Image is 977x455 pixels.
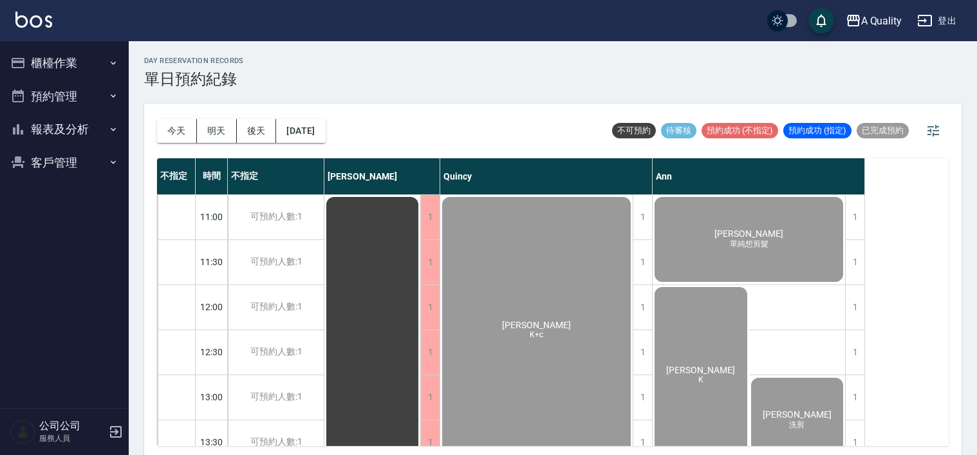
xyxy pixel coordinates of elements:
div: 1 [633,375,652,420]
div: 時間 [196,158,228,194]
div: Quincy [440,158,653,194]
span: 待審核 [661,125,696,136]
div: 1 [420,240,440,284]
img: Logo [15,12,52,28]
div: 1 [845,330,864,375]
div: 1 [420,285,440,330]
h5: 公司公司 [39,420,105,432]
div: 1 [420,375,440,420]
div: 不指定 [228,158,324,194]
div: 可預約人數:1 [228,240,324,284]
button: 後天 [237,119,277,143]
button: 登出 [912,9,962,33]
img: Person [10,419,36,445]
span: [PERSON_NAME] [499,320,573,330]
span: 預約成功 (不指定) [702,125,778,136]
button: 客戶管理 [5,146,124,180]
div: 1 [633,285,652,330]
div: 12:00 [196,284,228,330]
div: 可預約人數:1 [228,375,324,420]
button: [DATE] [276,119,325,143]
div: 不指定 [157,158,196,194]
span: [PERSON_NAME] [712,228,786,239]
button: 櫃檯作業 [5,46,124,80]
div: 1 [633,330,652,375]
div: 可預約人數:1 [228,330,324,375]
h3: 單日預約紀錄 [144,70,244,88]
span: K+c [527,330,546,339]
div: 11:30 [196,239,228,284]
span: 不可預約 [612,125,656,136]
div: 12:30 [196,330,228,375]
button: 預約管理 [5,80,124,113]
div: 13:00 [196,375,228,420]
button: A Quality [841,8,907,34]
button: 今天 [157,119,197,143]
span: 已完成預約 [857,125,909,136]
span: 洗剪 [786,420,807,431]
span: K [696,375,706,384]
div: 1 [633,240,652,284]
div: 1 [845,240,864,284]
span: 單純想剪髮 [727,239,771,250]
div: 可預約人數:1 [228,195,324,239]
button: save [808,8,834,33]
div: 11:00 [196,194,228,239]
div: 1 [420,195,440,239]
div: 1 [633,195,652,239]
div: 1 [845,195,864,239]
div: Ann [653,158,865,194]
span: [PERSON_NAME] [760,409,834,420]
h2: day Reservation records [144,57,244,65]
p: 服務人員 [39,432,105,444]
div: 1 [420,330,440,375]
span: [PERSON_NAME] [664,365,738,375]
button: 明天 [197,119,237,143]
div: 可預約人數:1 [228,285,324,330]
div: 1 [845,375,864,420]
button: 報表及分析 [5,113,124,146]
span: 預約成功 (指定) [783,125,851,136]
div: [PERSON_NAME] [324,158,440,194]
div: 1 [845,285,864,330]
div: A Quality [861,13,902,29]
